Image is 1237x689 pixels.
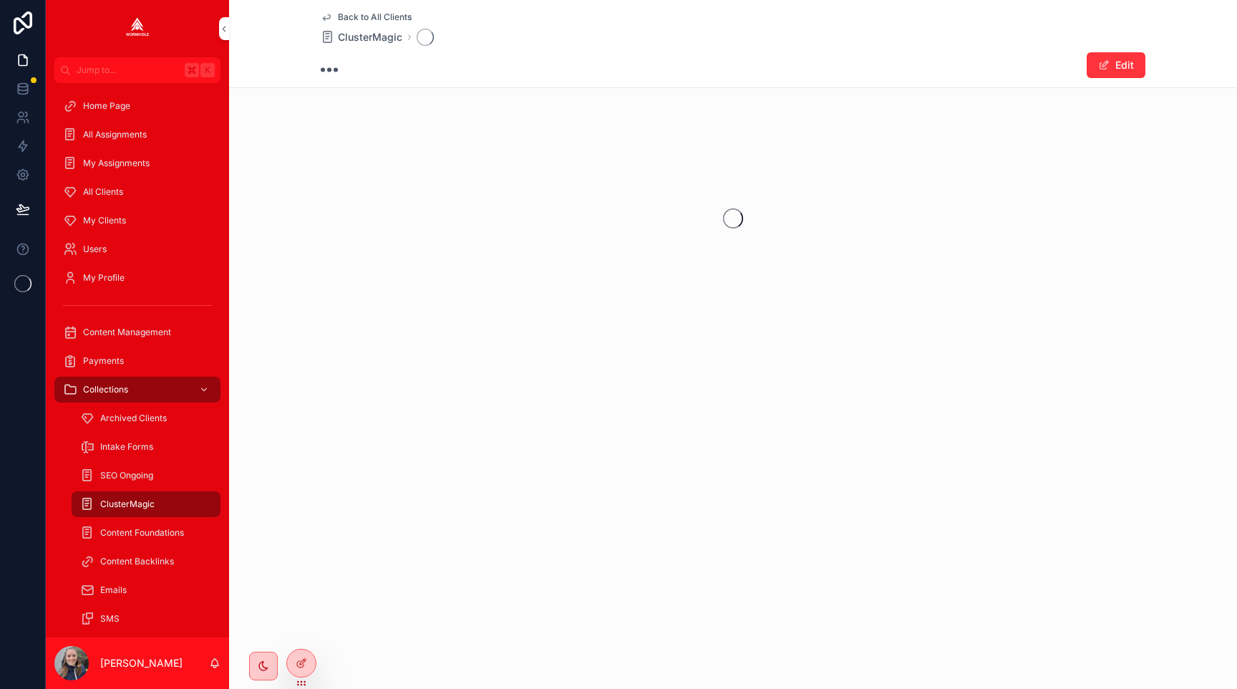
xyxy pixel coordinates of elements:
[83,327,171,338] span: Content Management
[83,215,126,226] span: My Clients
[83,100,130,112] span: Home Page
[321,11,412,23] a: Back to All Clients
[54,208,220,233] a: My Clients
[321,30,402,44] a: ClusterMagic
[54,122,220,148] a: All Assignments
[54,93,220,119] a: Home Page
[54,265,220,291] a: My Profile
[54,57,220,83] button: Jump to...K
[72,606,220,632] a: SMS
[72,434,220,460] a: Intake Forms
[54,179,220,205] a: All Clients
[83,129,147,140] span: All Assignments
[83,158,150,169] span: My Assignments
[72,549,220,574] a: Content Backlinks
[54,377,220,403] a: Collections
[100,527,184,539] span: Content Foundations
[83,384,128,395] span: Collections
[100,498,155,510] span: ClusterMagic
[100,441,153,453] span: Intake Forms
[54,348,220,374] a: Payments
[126,17,149,40] img: App logo
[83,186,123,198] span: All Clients
[83,272,125,284] span: My Profile
[338,30,402,44] span: ClusterMagic
[100,470,153,481] span: SEO Ongoing
[72,463,220,488] a: SEO Ongoing
[77,64,179,76] span: Jump to...
[72,577,220,603] a: Emails
[72,520,220,546] a: Content Foundations
[338,11,412,23] span: Back to All Clients
[100,656,183,670] p: [PERSON_NAME]
[100,556,174,567] span: Content Backlinks
[54,150,220,176] a: My Assignments
[202,64,213,76] span: K
[72,491,220,517] a: ClusterMagic
[46,83,229,637] div: scrollable content
[1087,52,1145,78] button: Edit
[83,244,107,255] span: Users
[72,405,220,431] a: Archived Clients
[100,613,120,625] span: SMS
[83,355,124,367] span: Payments
[54,319,220,345] a: Content Management
[54,236,220,262] a: Users
[100,413,167,424] span: Archived Clients
[100,584,127,596] span: Emails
